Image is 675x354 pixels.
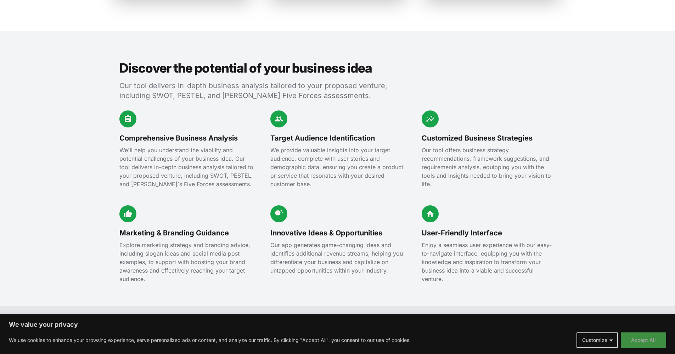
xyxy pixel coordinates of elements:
[270,146,405,188] p: We provide valuable insights into your target audience, complete with user stories and demographi...
[119,146,254,188] p: We'll help you understand the viability and potential challenges of your business idea. Our tool ...
[422,228,556,238] h3: User-Friendly Interface
[119,61,392,75] h2: Discover the potential of your business idea
[9,320,666,329] p: We value your privacy
[576,332,618,348] button: Customize
[9,336,411,344] p: We use cookies to enhance your browsing experience, serve personalized ads or content, and analyz...
[621,332,666,348] button: Accept All
[119,133,254,143] h3: Comprehensive Business Analysis
[422,146,556,188] p: Our tool offers business strategy recommendations, framework suggestions, and requirements analys...
[422,133,556,143] h3: Customized Business Strategies
[119,241,254,283] p: Explore marketing strategy and branding advice, including slogan ideas and social media post exam...
[270,133,405,143] h3: Target Audience Identification
[270,241,405,275] p: Our app generates game-changing ideas and identifies additional revenue streams, helping you diff...
[270,228,405,238] h3: Innovative Ideas & Opportunities
[422,241,556,283] p: Enjoy a seamless user experience with our easy-to-navigate interface, equipping you with the know...
[119,228,254,238] h3: Marketing & Branding Guidance
[119,81,392,101] p: Our tool delivers in-depth business analysis tailored to your proposed venture, including SWOT, P...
